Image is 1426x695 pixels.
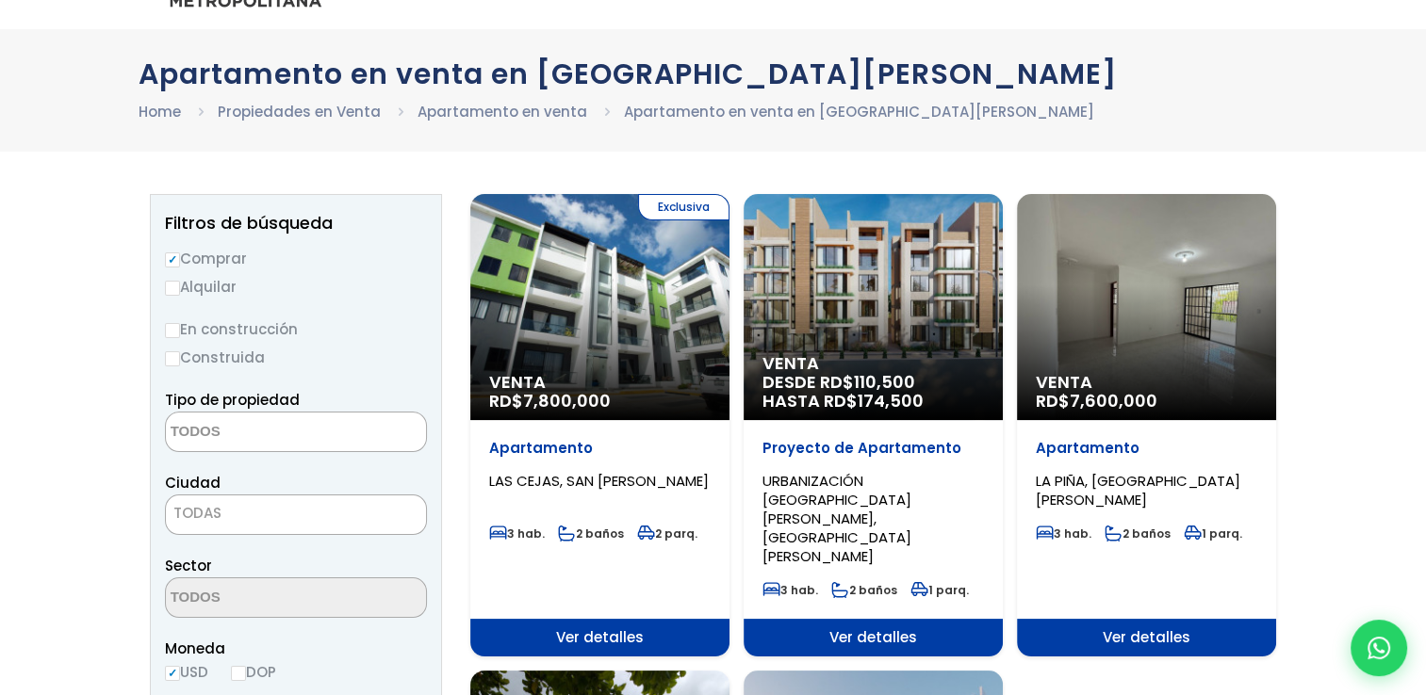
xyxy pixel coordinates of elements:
[624,100,1094,123] li: Apartamento en venta en [GEOGRAPHIC_DATA][PERSON_NAME]
[858,389,924,412] span: 174,500
[231,666,246,681] input: DOP
[470,619,729,656] span: Ver detalles
[165,346,427,369] label: Construida
[165,637,427,660] span: Moneda
[854,370,915,394] span: 110,500
[558,525,624,541] span: 2 baños
[165,323,180,338] input: En construcción
[1036,439,1257,458] p: Apartamento
[910,582,969,598] span: 1 parq.
[165,247,427,270] label: Comprar
[744,619,1003,656] span: Ver detalles
[166,412,349,453] textarea: Search
[173,503,221,523] span: TODAS
[166,578,349,619] textarea: Search
[470,194,729,656] a: Exclusiva Venta RD$7,800,000 Apartamento LAS CEJAS, SAN [PERSON_NAME] 3 hab. 2 baños 2 parq. Ver ...
[1184,525,1242,541] span: 1 parq.
[231,660,276,684] label: DOP
[1036,525,1091,541] span: 3 hab.
[165,666,180,681] input: USD
[165,473,221,493] span: Ciudad
[218,102,381,121] a: Propiedades en Venta
[165,281,180,296] input: Alquilar
[523,389,611,412] span: 7,800,000
[139,57,1288,90] h1: Apartamento en venta en [GEOGRAPHIC_DATA][PERSON_NAME]
[489,389,611,412] span: RD$
[165,214,427,233] h2: Filtros de búsqueda
[165,317,427,341] label: En construcción
[762,373,984,411] span: DESDE RD$
[165,660,208,684] label: USD
[762,354,984,373] span: Venta
[165,252,180,267] input: Comprar
[418,102,587,121] a: Apartamento en venta
[762,582,818,598] span: 3 hab.
[1036,471,1240,509] span: LA PIÑA, [GEOGRAPHIC_DATA][PERSON_NAME]
[1036,373,1257,392] span: Venta
[165,556,212,575] span: Sector
[762,471,911,566] span: URBANIZACIÓN [GEOGRAPHIC_DATA][PERSON_NAME], [GEOGRAPHIC_DATA][PERSON_NAME]
[139,102,181,121] a: Home
[1017,194,1276,656] a: Venta RD$7,600,000 Apartamento LA PIÑA, [GEOGRAPHIC_DATA][PERSON_NAME] 3 hab. 2 baños 1 parq. Ver...
[638,194,729,220] span: Exclusiva
[1070,389,1157,412] span: 7,600,000
[762,392,984,411] span: HASTA RD$
[489,373,711,392] span: Venta
[166,500,426,526] span: TODAS
[165,390,300,410] span: Tipo de propiedad
[165,494,427,535] span: TODAS
[762,439,984,458] p: Proyecto de Apartamento
[1036,389,1157,412] span: RD$
[831,582,897,598] span: 2 baños
[165,351,180,366] input: Construida
[744,194,1003,656] a: Venta DESDE RD$110,500 HASTA RD$174,500 Proyecto de Apartamento URBANIZACIÓN [GEOGRAPHIC_DATA][PE...
[1105,525,1171,541] span: 2 baños
[489,439,711,458] p: Apartamento
[1017,619,1276,656] span: Ver detalles
[637,525,697,541] span: 2 parq.
[165,275,427,299] label: Alquilar
[489,471,709,491] span: LAS CEJAS, SAN [PERSON_NAME]
[489,525,545,541] span: 3 hab.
